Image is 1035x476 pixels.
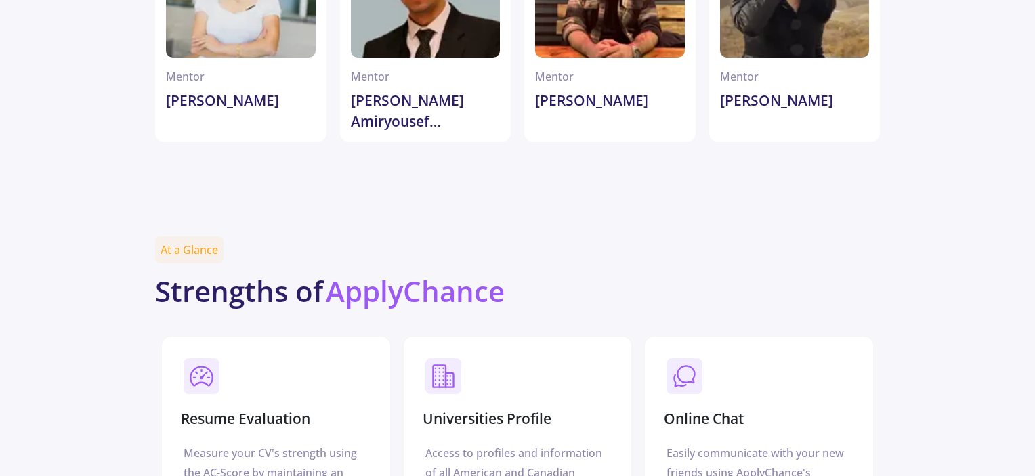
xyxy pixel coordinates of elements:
h3: Universities Profile [423,410,551,427]
div: Mentor [535,68,685,85]
p: [PERSON_NAME] Amiryousef [PERSON_NAME] [351,90,501,131]
p: [PERSON_NAME] [720,90,870,131]
h3: Online Chat [664,410,744,427]
div: Mentor [720,68,870,85]
b: ApplyChance [326,272,505,310]
p: [PERSON_NAME] [166,90,316,131]
p: [PERSON_NAME] [535,90,685,131]
div: Mentor [166,68,316,85]
div: Mentor [351,68,501,85]
b: Strengths of [155,272,323,310]
h3: Resume Evaluation [181,410,310,427]
span: At a Glance [155,236,224,263]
